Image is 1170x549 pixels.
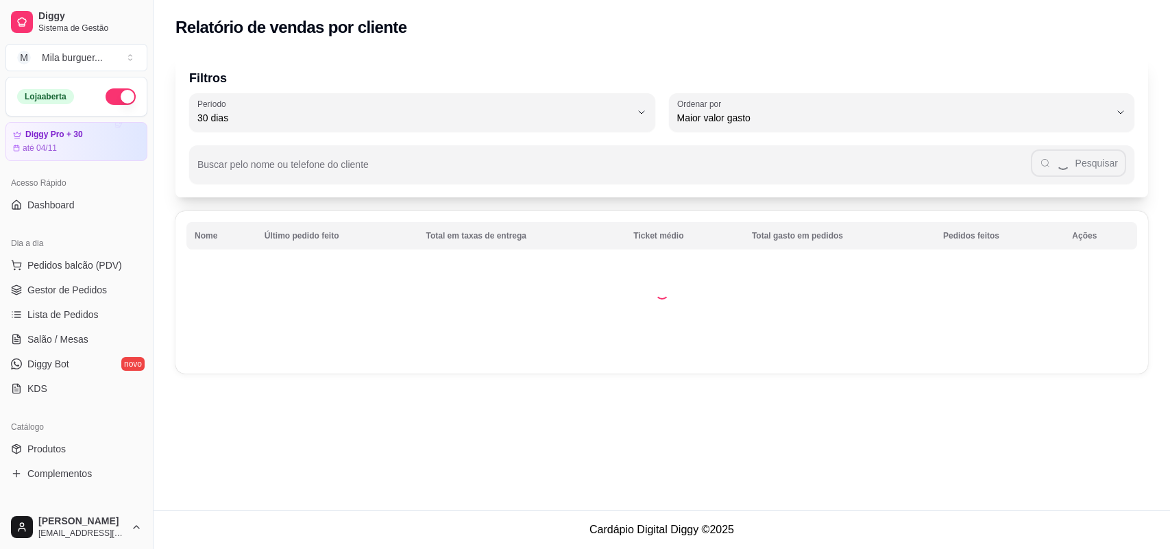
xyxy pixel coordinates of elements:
p: Filtros [189,69,1134,88]
span: Salão / Mesas [27,332,88,346]
span: Lista de Pedidos [27,308,99,321]
a: Complementos [5,463,147,485]
div: Dia a dia [5,232,147,254]
a: Produtos [5,438,147,460]
a: Salão / Mesas [5,328,147,350]
span: [EMAIL_ADDRESS][DOMAIN_NAME] [38,528,125,539]
div: Loading [655,286,669,300]
span: Complementos [27,467,92,480]
span: KDS [27,382,47,395]
span: Sistema de Gestão [38,23,142,34]
button: Pedidos balcão (PDV) [5,254,147,276]
button: Select a team [5,44,147,71]
a: Diggy Botnovo [5,353,147,375]
span: Pedidos balcão (PDV) [27,258,122,272]
a: Gestor de Pedidos [5,279,147,301]
a: KDS [5,378,147,400]
article: Diggy Pro + 30 [25,130,83,140]
a: DiggySistema de Gestão [5,5,147,38]
div: Acesso Rápido [5,172,147,194]
h2: Relatório de vendas por cliente [175,16,407,38]
span: Maior valor gasto [677,111,1110,125]
button: Período30 dias [189,93,655,132]
span: Produtos [27,442,66,456]
label: Período [197,98,230,110]
div: Catálogo [5,416,147,438]
span: 30 dias [197,111,631,125]
a: Lista de Pedidos [5,304,147,326]
span: [PERSON_NAME] [38,515,125,528]
a: Diggy Pro + 30até 04/11 [5,122,147,161]
span: Dashboard [27,198,75,212]
span: M [17,51,31,64]
button: Ordenar porMaior valor gasto [669,93,1135,132]
label: Ordenar por [677,98,726,110]
span: Diggy [38,10,142,23]
input: Buscar pelo nome ou telefone do cliente [197,163,1031,177]
a: Dashboard [5,194,147,216]
div: Mila burguer ... [42,51,103,64]
div: Loja aberta [17,89,74,104]
article: até 04/11 [23,143,57,154]
button: Alterar Status [106,88,136,105]
footer: Cardápio Digital Diggy © 2025 [154,510,1170,549]
span: Diggy Bot [27,357,69,371]
button: [PERSON_NAME][EMAIL_ADDRESS][DOMAIN_NAME] [5,511,147,544]
span: Gestor de Pedidos [27,283,107,297]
